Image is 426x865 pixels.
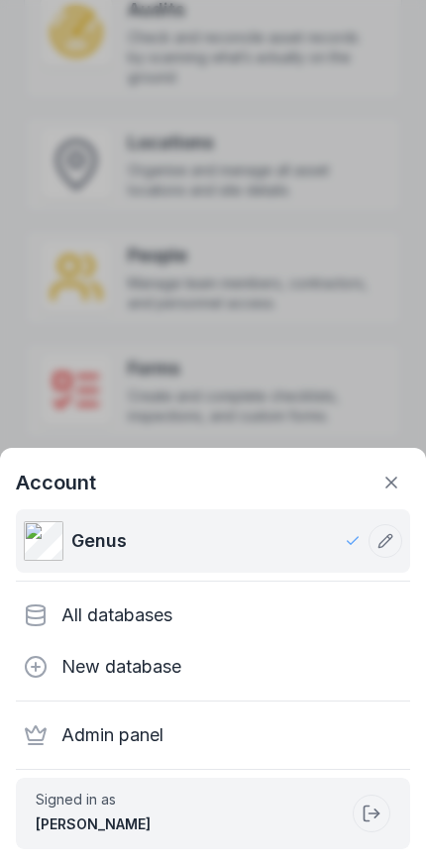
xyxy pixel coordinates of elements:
span: Genus [71,527,127,555]
strong: [PERSON_NAME] [36,815,151,832]
div: New database [16,641,410,693]
span: Signed in as [36,790,345,810]
strong: Account [16,469,96,496]
a: Genus [24,521,361,561]
div: Admin panel [16,709,410,761]
div: All databases [16,590,410,641]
